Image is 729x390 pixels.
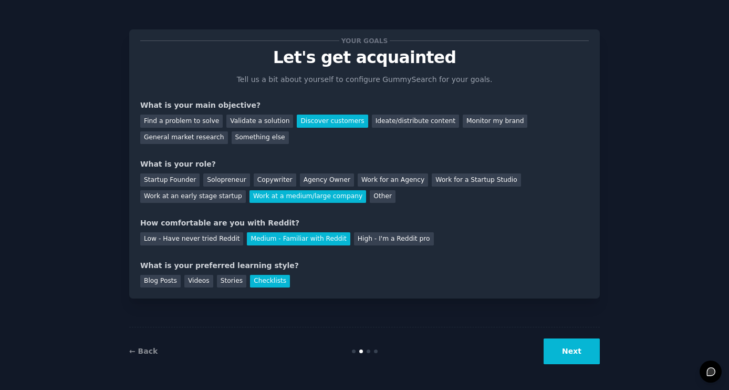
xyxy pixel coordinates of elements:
[249,190,366,203] div: Work at a medium/large company
[339,35,390,46] span: Your goals
[463,115,527,128] div: Monitor my brand
[372,115,459,128] div: Ideate/distribute content
[354,232,434,245] div: High - I'm a Reddit pro
[544,338,600,364] button: Next
[140,159,589,170] div: What is your role?
[232,131,289,145] div: Something else
[297,115,368,128] div: Discover customers
[254,173,296,187] div: Copywriter
[250,275,290,288] div: Checklists
[140,100,589,111] div: What is your main objective?
[140,218,589,229] div: How comfortable are you with Reddit?
[370,190,395,203] div: Other
[232,74,497,85] p: Tell us a bit about yourself to configure GummySearch for your goals.
[140,115,223,128] div: Find a problem to solve
[140,48,589,67] p: Let's get acquainted
[432,173,520,187] div: Work for a Startup Studio
[140,190,246,203] div: Work at an early stage startup
[184,275,213,288] div: Videos
[129,347,158,355] a: ← Back
[203,173,249,187] div: Solopreneur
[300,173,354,187] div: Agency Owner
[358,173,428,187] div: Work for an Agency
[140,275,181,288] div: Blog Posts
[226,115,293,128] div: Validate a solution
[140,173,200,187] div: Startup Founder
[247,232,350,245] div: Medium - Familiar with Reddit
[217,275,246,288] div: Stories
[140,260,589,271] div: What is your preferred learning style?
[140,131,228,145] div: General market research
[140,232,243,245] div: Low - Have never tried Reddit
